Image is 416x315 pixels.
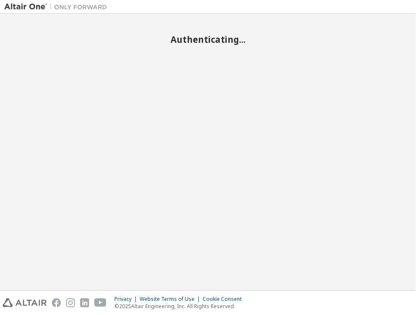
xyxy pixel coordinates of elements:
[94,298,107,307] img: youtube.svg
[114,296,140,303] div: Privacy
[66,298,75,307] img: instagram.svg
[52,298,61,307] img: facebook.svg
[203,296,247,303] div: Cookie Consent
[140,296,203,303] div: Website Terms of Use
[80,298,89,307] img: linkedin.svg
[4,34,412,45] h2: Authenticating...
[4,3,111,11] img: Altair One
[3,298,47,307] img: altair_logo.svg
[114,303,247,310] p: © 2025 Altair Engineering, Inc. All Rights Reserved.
